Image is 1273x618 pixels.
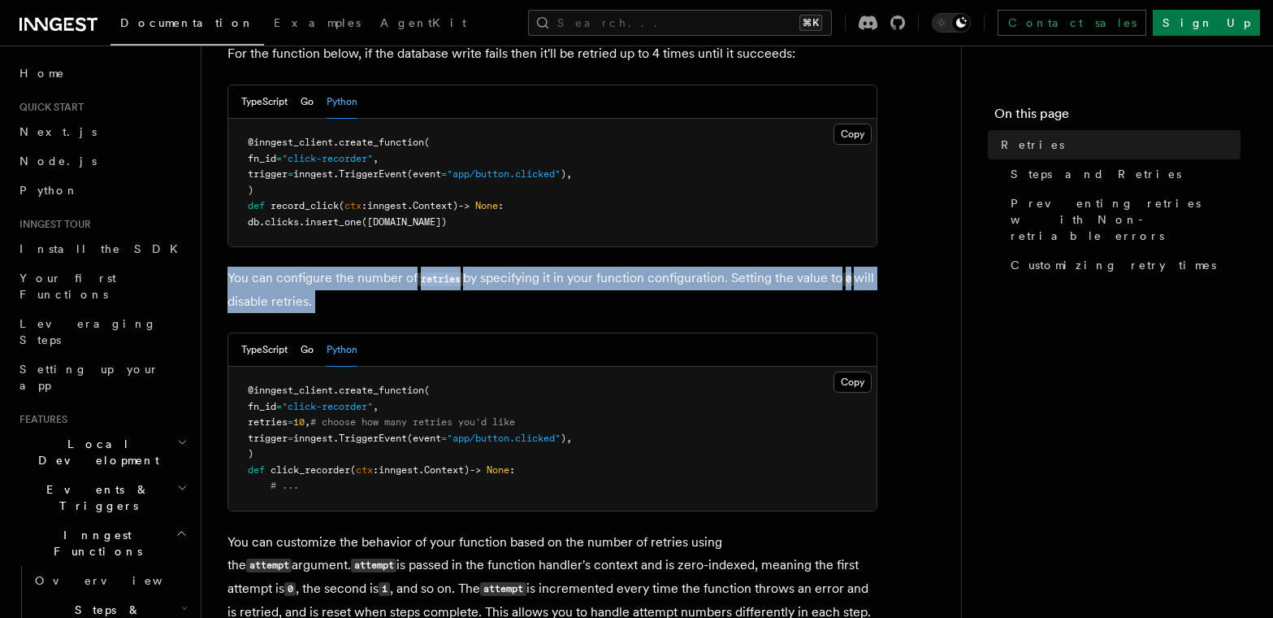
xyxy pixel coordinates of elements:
span: = [276,401,282,412]
span: Customizing retry times [1011,257,1216,273]
button: Go [301,333,314,367]
span: (event [407,168,441,180]
span: "app/button.clicked" [447,433,561,444]
span: fn_id [248,153,276,164]
span: Documentation [120,16,254,29]
a: Contact sales [998,10,1146,36]
button: Copy [834,124,872,145]
span: Preventing retries with Non-retriable errors [1011,195,1241,244]
span: @inngest_client [248,385,333,396]
span: = [441,433,447,444]
a: Setting up your app [13,355,191,400]
span: click_recorder [271,464,350,476]
span: def [248,200,265,211]
kbd: ⌘K [799,15,822,31]
button: Toggle dark mode [932,13,971,33]
span: Context) [424,464,470,476]
span: def [248,464,265,476]
span: None [475,200,498,211]
button: Copy [834,372,872,393]
span: Python [19,184,79,197]
span: Features [13,413,67,426]
span: Install the SDK [19,242,188,255]
code: retries [418,272,463,286]
button: Search...⌘K [528,10,832,36]
p: For the function below, if the database write fails then it'll be retried up to 4 times until it ... [227,42,877,65]
span: ( [339,200,344,211]
span: = [276,153,282,164]
span: (event [407,433,441,444]
a: Overview [28,566,191,595]
span: : [362,200,367,211]
span: # choose how many retries you'd like [310,416,515,428]
span: -> [458,200,470,211]
span: = [288,433,293,444]
span: , [305,416,310,428]
span: Setting up your app [19,363,159,392]
span: TriggerEvent [339,168,407,180]
span: Retries [1001,137,1064,153]
span: . [418,464,424,476]
button: Go [301,85,314,119]
span: record_click [271,200,339,211]
span: Inngest tour [13,218,91,231]
a: AgentKit [370,5,476,44]
span: trigger [248,168,288,180]
span: ), [561,433,572,444]
span: ) [248,185,253,196]
span: TriggerEvent [339,433,407,444]
code: 1 [379,582,390,596]
code: attempt [351,559,396,572]
button: Events & Triggers [13,475,191,520]
span: = [288,168,293,180]
code: 0 [284,582,296,596]
span: : [373,464,379,476]
span: Inngest Functions [13,527,175,559]
span: ), [561,168,572,180]
span: ( [350,464,356,476]
span: Your first Functions [19,272,116,301]
span: : [498,200,504,211]
a: Leveraging Steps [13,309,191,355]
a: Documentation [110,5,264,46]
span: "click-recorder" [282,153,373,164]
span: retries [248,416,288,428]
span: # ... [271,480,299,491]
span: . [299,216,305,228]
span: fn_id [248,401,276,412]
span: inngest. [293,168,339,180]
a: Steps and Retries [1004,159,1241,189]
span: . [259,216,265,228]
span: , [373,401,379,412]
span: trigger [248,433,288,444]
span: = [288,416,293,428]
span: , [373,153,379,164]
button: Python [327,85,357,119]
span: Local Development [13,436,177,468]
a: Node.js [13,146,191,176]
a: Preventing retries with Non-retriable errors [1004,189,1241,250]
code: attempt [246,559,292,572]
span: inngest [367,200,407,211]
span: Node.js [19,154,97,168]
a: Retries [994,130,1241,159]
span: inngest. [293,433,339,444]
span: . [333,385,339,396]
span: db [248,216,259,228]
span: ( [424,137,430,148]
button: Python [327,333,357,367]
span: ctx [344,200,362,211]
span: Next.js [19,125,97,138]
span: : [509,464,515,476]
span: "app/button.clicked" [447,168,561,180]
span: = [441,168,447,180]
span: "click-recorder" [282,401,373,412]
span: insert_one [305,216,362,228]
a: Examples [264,5,370,44]
span: Leveraging Steps [19,317,157,346]
span: AgentKit [380,16,466,29]
code: 0 [842,272,854,286]
code: attempt [480,582,526,596]
button: Local Development [13,429,191,475]
span: -> [470,464,481,476]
